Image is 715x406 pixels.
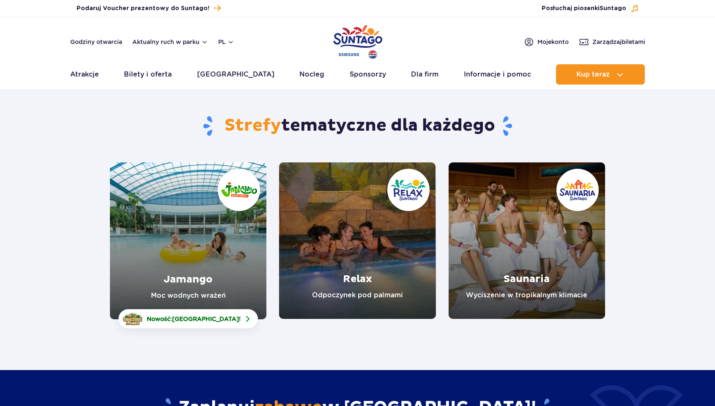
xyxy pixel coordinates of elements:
span: [GEOGRAPHIC_DATA] [172,315,239,322]
a: Saunaria [449,162,605,319]
span: Kup teraz [576,71,610,78]
a: Podaruj Voucher prezentowy do Suntago! [77,3,221,14]
a: Informacje i pomoc [464,64,531,85]
a: Godziny otwarcia [70,38,122,46]
span: Suntago [600,5,626,11]
a: Bilety i oferta [124,64,172,85]
h1: tematyczne dla każdego [110,115,605,137]
span: Moje konto [537,38,569,46]
button: Aktualny ruch w parku [132,38,208,45]
a: Nocleg [299,64,324,85]
span: Strefy [225,115,281,136]
button: Posłuchaj piosenkiSuntago [542,4,639,13]
a: [GEOGRAPHIC_DATA] [197,64,274,85]
span: Nowość: ! [147,315,241,323]
a: Nowość:[GEOGRAPHIC_DATA]! [118,309,258,329]
a: Zarządzajbiletami [579,37,645,47]
a: Relax [279,162,436,319]
span: Posłuchaj piosenki [542,4,626,13]
a: Jamango [110,162,266,319]
a: Dla firm [411,64,438,85]
span: Zarządzaj biletami [592,38,645,46]
button: pl [218,38,234,46]
a: Mojekonto [524,37,569,47]
button: Kup teraz [556,64,645,85]
a: Sponsorzy [350,64,386,85]
span: Podaruj Voucher prezentowy do Suntago! [77,4,209,13]
a: Park of Poland [333,21,382,60]
a: Atrakcje [70,64,99,85]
